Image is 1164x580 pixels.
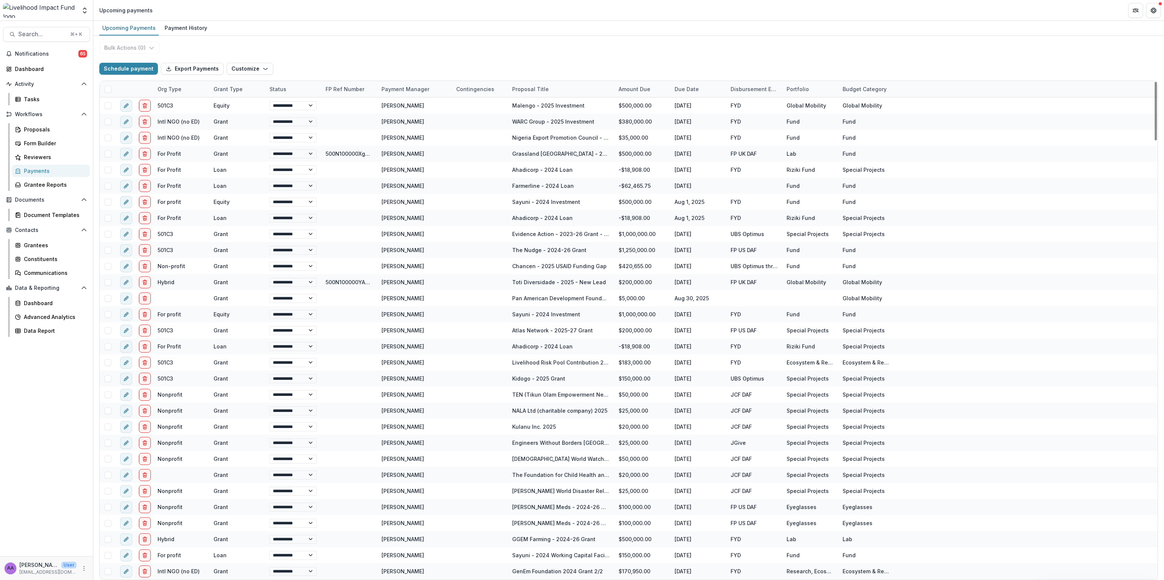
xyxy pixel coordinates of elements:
[614,515,670,531] div: $100,000.00
[731,198,741,206] div: FYD
[512,150,610,158] div: Grassland [GEOGRAPHIC_DATA] - 2025 Grant (co-funding with Rippleworks)
[24,139,84,147] div: Form Builder
[80,3,90,18] button: Open entity switcher
[139,485,151,497] button: delete
[139,100,151,112] button: delete
[214,150,228,158] div: Grant
[209,85,247,93] div: Grant Type
[838,85,891,93] div: Budget Category
[382,150,424,158] div: [PERSON_NAME]
[512,102,585,109] div: Malengo - 2025 Investment
[670,467,726,483] div: [DATE]
[731,246,757,254] div: FP US DAF
[214,198,230,206] div: Equity
[120,132,132,144] button: edit
[78,50,87,58] span: 65
[452,81,508,97] div: Contingencies
[139,180,151,192] button: delete
[377,81,452,97] div: Payment Manager
[139,116,151,128] button: delete
[120,549,132,561] button: edit
[15,227,78,233] span: Contacts
[614,467,670,483] div: $20,000.00
[15,197,78,203] span: Documents
[139,533,151,545] button: delete
[158,278,174,286] div: Hybrid
[670,403,726,419] div: [DATE]
[731,134,741,142] div: FYD
[787,214,815,222] div: Riziki Fund
[12,297,90,309] a: Dashboard
[614,81,670,97] div: Amount Due
[787,118,800,125] div: Fund
[670,451,726,467] div: [DATE]
[214,166,227,174] div: Loan
[614,403,670,419] div: $25,000.00
[731,262,778,270] div: UBS Optimus through FP DAF
[731,102,741,109] div: FYD
[787,198,800,206] div: Fund
[787,278,826,286] div: Global Mobility
[120,276,132,288] button: edit
[153,85,186,93] div: Org type
[614,130,670,146] div: $35,000.00
[24,95,84,103] div: Tasks
[670,483,726,499] div: [DATE]
[670,194,726,210] div: Aug 1, 2025
[670,547,726,563] div: [DATE]
[508,81,614,97] div: Proposal Title
[787,262,800,270] div: Fund
[614,419,670,435] div: $20,000.00
[614,547,670,563] div: $150,000.00
[787,102,826,109] div: Global Mobility
[153,81,209,97] div: Org type
[843,230,885,238] div: Special Projects
[614,194,670,210] div: $500,000.00
[80,564,88,573] button: More
[139,517,151,529] button: delete
[512,278,606,286] div: Toti Diversidade - 2025 - New Lead
[139,260,151,272] button: delete
[214,182,227,190] div: Loan
[670,290,726,306] div: Aug 30, 2025
[614,306,670,322] div: $1,000,000.00
[120,341,132,353] button: edit
[670,81,726,97] div: Due Date
[512,246,586,254] div: The Nudge - 2024-26 Grant
[614,210,670,226] div: -$18,908.00
[512,214,573,222] div: Ahadicorp - 2024 Loan
[139,437,151,449] button: delete
[120,292,132,304] button: edit
[382,214,424,222] div: [PERSON_NAME]
[139,405,151,417] button: delete
[670,387,726,403] div: [DATE]
[838,81,894,97] div: Budget Category
[382,278,424,286] div: [PERSON_NAME]
[139,164,151,176] button: delete
[120,164,132,176] button: edit
[787,182,800,190] div: Fund
[614,499,670,515] div: $100,000.00
[120,517,132,529] button: edit
[120,469,132,481] button: edit
[670,162,726,178] div: [DATE]
[139,389,151,401] button: delete
[843,262,856,270] div: Fund
[120,421,132,433] button: edit
[120,389,132,401] button: edit
[614,274,670,290] div: $200,000.00
[3,282,90,294] button: Open Data & Reporting
[1146,3,1161,18] button: Get Help
[214,102,230,109] div: Equity
[3,108,90,120] button: Open Workflows
[382,230,424,238] div: [PERSON_NAME]
[18,31,66,38] span: Search...
[787,134,800,142] div: Fund
[787,166,815,174] div: Riziki Fund
[209,81,265,97] div: Grant Type
[670,226,726,242] div: [DATE]
[139,341,151,353] button: delete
